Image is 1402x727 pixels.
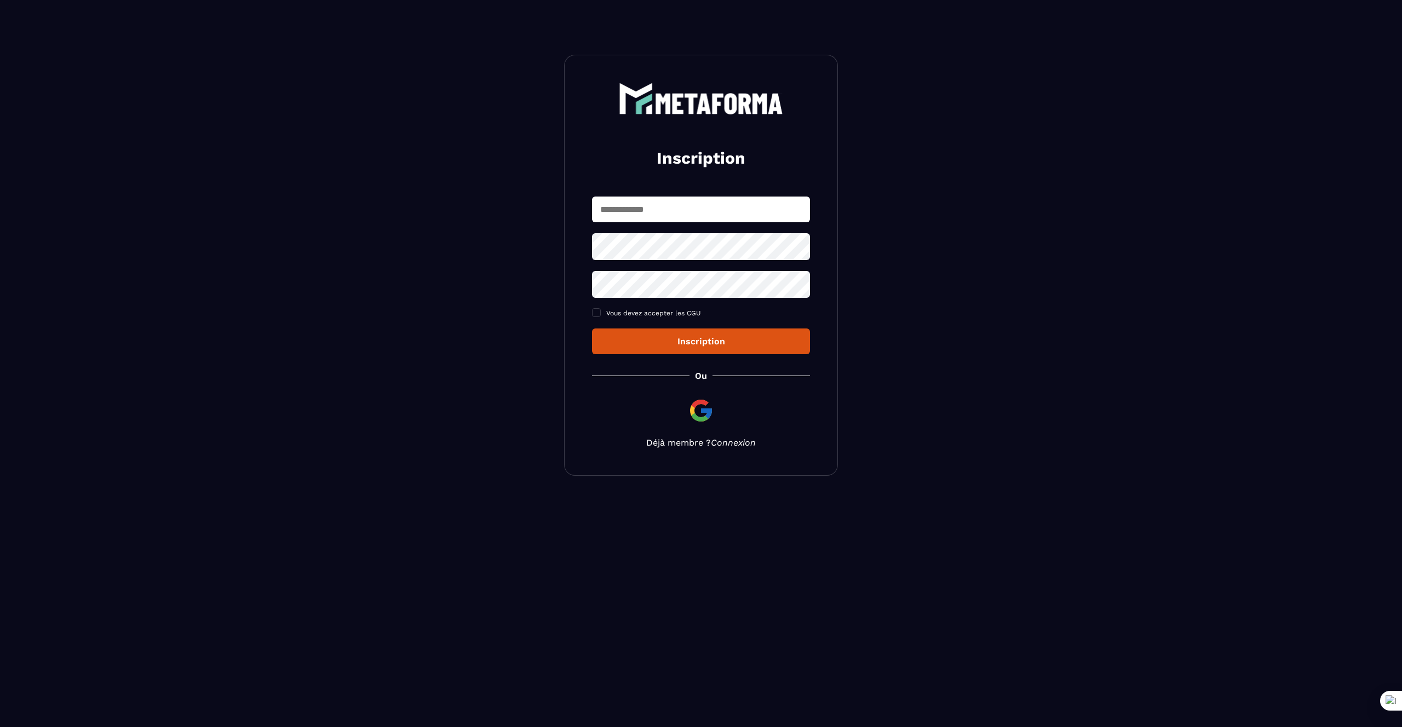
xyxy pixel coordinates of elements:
[619,83,783,114] img: logo
[592,83,810,114] a: logo
[601,336,801,347] div: Inscription
[711,437,756,448] a: Connexion
[695,371,707,381] p: Ou
[605,147,797,169] h2: Inscription
[688,397,714,424] img: google
[592,437,810,448] p: Déjà membre ?
[606,309,701,317] span: Vous devez accepter les CGU
[592,328,810,354] button: Inscription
